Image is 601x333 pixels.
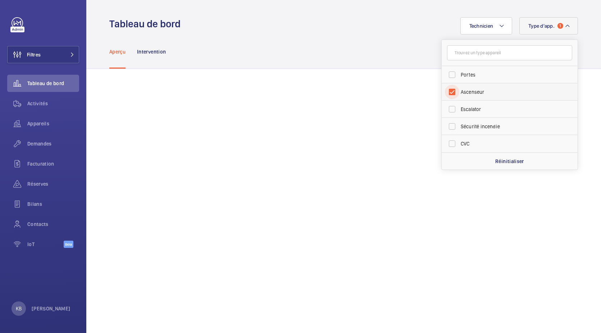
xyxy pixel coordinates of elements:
span: Appareils [27,120,79,127]
h1: Tableau de bord [109,17,185,31]
p: Intervention [137,48,166,55]
span: Ascenseur [461,88,560,96]
p: Aperçu [109,48,126,55]
span: Type d'app. [528,23,555,29]
input: Trouvez un type appareil [447,45,572,60]
span: Facturation [27,160,79,167]
button: Type d'app.1 [519,17,578,34]
span: Contacts [27,221,79,228]
span: IoT [27,241,64,248]
button: Filtres [7,46,79,63]
span: Filtres [27,51,41,58]
p: Réinitialiser [495,158,524,165]
span: 1 [557,23,563,29]
p: KB [16,305,22,312]
span: Sécurité incendie [461,123,560,130]
span: Technicien [469,23,493,29]
span: Demandes [27,140,79,147]
span: Bilans [27,200,79,208]
span: Escalator [461,106,560,113]
p: [PERSON_NAME] [32,305,70,312]
span: Portes [461,71,560,78]
span: Activités [27,100,79,107]
span: CVC [461,140,560,147]
button: Technicien [460,17,513,34]
span: Beta [64,241,73,248]
span: Réserves [27,180,79,188]
span: Tableau de bord [27,80,79,87]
